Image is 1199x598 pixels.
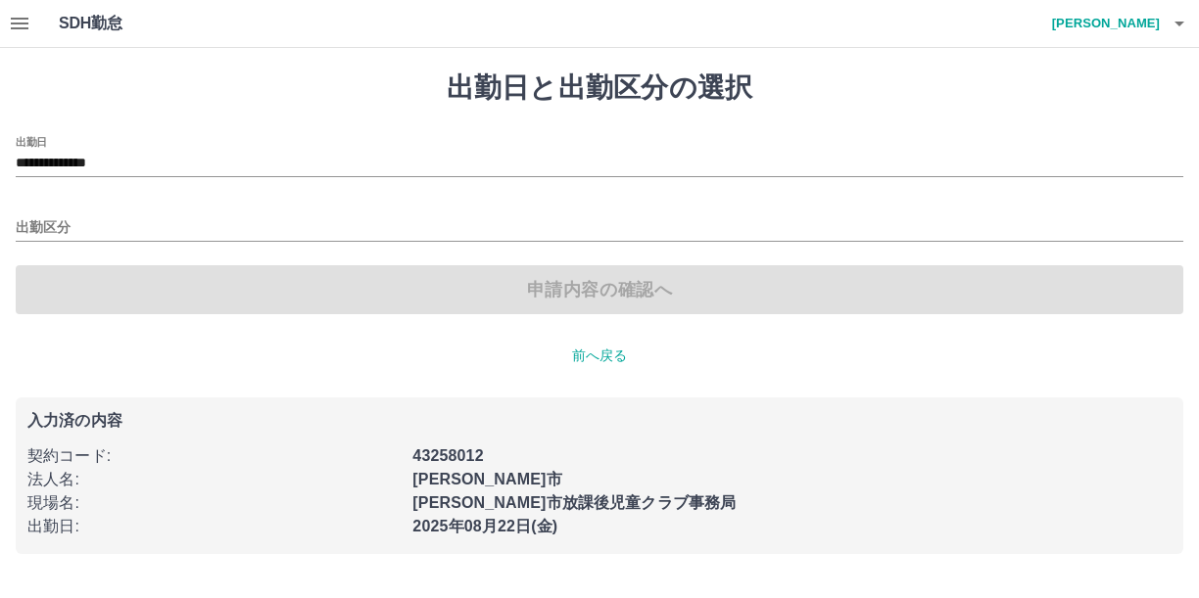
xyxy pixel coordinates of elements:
p: 前へ戻る [16,345,1183,366]
label: 出勤日 [16,134,47,149]
b: [PERSON_NAME]市 [412,471,561,487]
b: 43258012 [412,447,483,464]
p: 出勤日 : [27,515,401,538]
b: [PERSON_NAME]市放課後児童クラブ事務局 [412,494,736,511]
p: 法人名 : [27,468,401,491]
p: 現場名 : [27,491,401,515]
p: 入力済の内容 [27,413,1172,429]
b: 2025年08月22日(金) [412,518,557,534]
h1: 出勤日と出勤区分の選択 [16,71,1183,105]
p: 契約コード : [27,444,401,468]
